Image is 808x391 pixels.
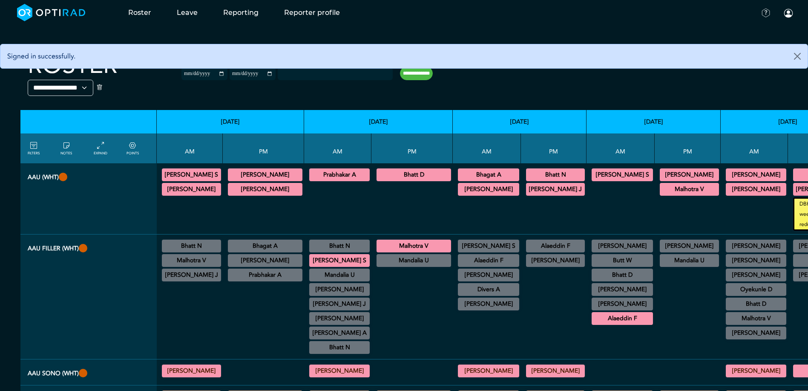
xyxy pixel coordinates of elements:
[163,270,220,280] summary: [PERSON_NAME] J
[526,168,585,181] div: CT Trauma & Urgent/MRI Trauma & Urgent 13:30 - 18:30
[157,133,223,163] th: AM
[458,254,519,267] div: CT Trauma & Urgent/MRI Trauma & Urgent 09:30 - 13:00
[458,365,519,377] div: General US 08:30 - 13:00
[309,312,370,325] div: CT Neuro/CT Head & Neck/MRI Neuro/MRI Head & Neck/XR Head & Neck 09:30 - 14:00
[726,298,786,310] div: US Diagnostic MSK/US Interventional MSK 09:00 - 11:00
[661,170,718,180] summary: [PERSON_NAME]
[787,44,808,68] button: Close
[20,163,157,235] th: AAU (WHT)
[727,328,785,338] summary: [PERSON_NAME]
[592,168,653,181] div: CT Trauma & Urgent/MRI Trauma & Urgent 08:30 - 13:30
[655,133,721,163] th: PM
[311,270,368,280] summary: Mandalia U
[459,366,518,376] summary: [PERSON_NAME]
[377,240,451,252] div: CT Trauma & Urgent/MRI Trauma & Urgent 13:30 - 18:30
[311,170,368,180] summary: Prabhakar A
[459,241,518,251] summary: [PERSON_NAME] S
[660,168,719,181] div: CT Trauma & Urgent/MRI Trauma & Urgent 13:30 - 18:30
[458,269,519,281] div: General CT/General MRI/General XR 10:00 - 11:00
[459,255,518,266] summary: Alaeddin F
[20,235,157,359] th: AAU FILLER (WHT)
[526,240,585,252] div: General US 13:00 - 16:30
[726,365,786,377] div: General US 08:30 - 13:00
[309,327,370,339] div: General CT/CT Gastrointestinal/MRI Gastrointestinal/General MRI/General XR 10:30 - 11:30
[458,183,519,196] div: CT Trauma & Urgent/MRI Trauma & Urgent 08:30 - 13:30
[727,255,785,266] summary: [PERSON_NAME]
[378,255,450,266] summary: Mandalia U
[593,241,652,251] summary: [PERSON_NAME]
[593,170,652,180] summary: [PERSON_NAME] S
[727,313,785,324] summary: Malhotra V
[526,365,585,377] div: General US 13:30 - 18:30
[527,255,584,266] summary: [PERSON_NAME]
[458,283,519,296] div: General CT/General MRI/General XR/General NM 11:00 - 14:30
[459,184,518,194] summary: [PERSON_NAME]
[228,183,302,196] div: CT Trauma & Urgent/MRI Trauma & Urgent 13:30 - 18:30
[593,270,652,280] summary: Bhatt D
[94,141,107,156] a: collapse/expand entries
[726,312,786,325] div: General CT/General MRI/General XR 09:30 - 11:30
[527,366,584,376] summary: [PERSON_NAME]
[60,141,72,156] a: show/hide notes
[661,255,718,266] summary: Mandalia U
[453,110,587,133] th: [DATE]
[378,241,450,251] summary: Malhotra V
[229,255,301,266] summary: [PERSON_NAME]
[162,365,221,377] div: General US 08:30 - 13:00
[527,184,584,194] summary: [PERSON_NAME] J
[378,170,450,180] summary: Bhatt D
[309,341,370,354] div: CT Interventional MSK 11:00 - 12:00
[229,170,301,180] summary: [PERSON_NAME]
[162,269,221,281] div: General CT/General MRI/General XR 11:30 - 13:30
[311,328,368,338] summary: [PERSON_NAME] A
[163,255,220,266] summary: Malhotra V
[526,254,585,267] div: General CT/General MRI/General XR 13:30 - 18:30
[377,168,451,181] div: CT Trauma & Urgent/MRI Trauma & Urgent 13:30 - 18:30
[377,254,451,267] div: FLU General Paediatric 14:00 - 15:00
[527,241,584,251] summary: Alaeddin F
[726,283,786,296] div: BR Symptomatic Clinic 08:30 - 13:30
[726,183,786,196] div: CT Trauma & Urgent/MRI Trauma & Urgent 08:30 - 13:30
[458,168,519,181] div: CT Trauma & Urgent/MRI Trauma & Urgent 08:30 - 13:30
[304,110,453,133] th: [DATE]
[593,284,652,295] summary: [PERSON_NAME]
[163,170,220,180] summary: [PERSON_NAME] S
[521,133,587,163] th: PM
[311,342,368,353] summary: Bhatt N
[228,168,302,181] div: CT Trauma & Urgent/MRI Trauma & Urgent 13:30 - 18:30
[162,168,221,181] div: CT Trauma & Urgent/MRI Trauma & Urgent 08:30 - 13:30
[592,312,653,325] div: CT Trauma & Urgent/MRI Trauma & Urgent 09:30 - 13:30
[592,240,653,252] div: CD role 07:00 - 13:00
[727,270,785,280] summary: [PERSON_NAME]
[592,269,653,281] div: CT Trauma & Urgent/MRI Trauma & Urgent 08:30 - 13:30
[726,240,786,252] div: No specified Site 08:00 - 09:00
[453,133,521,163] th: AM
[163,184,220,194] summary: [PERSON_NAME]
[458,240,519,252] div: Breast 08:00 - 11:00
[459,270,518,280] summary: [PERSON_NAME]
[727,184,785,194] summary: [PERSON_NAME]
[726,254,786,267] div: No specified Site 08:00 - 12:30
[163,241,220,251] summary: Bhatt N
[727,284,785,295] summary: Oyekunle D
[727,366,785,376] summary: [PERSON_NAME]
[163,366,220,376] summary: [PERSON_NAME]
[228,240,302,252] div: General CT/General MRI/General XR 13:30 - 15:00
[726,269,786,281] div: CT Trauma & Urgent/MRI Trauma & Urgent 08:30 - 13:30
[309,240,370,252] div: US Interventional MSK 08:30 - 11:00
[309,254,370,267] div: CT Trauma & Urgent/MRI Trauma & Urgent 08:30 - 13:30
[228,269,302,281] div: CT Cardiac 13:30 - 17:00
[162,240,221,252] div: General CT/General MRI/General XR 08:30 - 12:00
[526,183,585,196] div: CT Trauma & Urgent/MRI Trauma & Urgent 13:30 - 18:30
[661,184,718,194] summary: Malhotra V
[727,299,785,309] summary: Bhatt D
[311,366,368,376] summary: [PERSON_NAME]
[309,298,370,310] div: General CT/General MRI/General XR 09:30 - 11:30
[459,299,518,309] summary: [PERSON_NAME]
[459,284,518,295] summary: Divers A
[727,241,785,251] summary: [PERSON_NAME]
[311,284,368,295] summary: [PERSON_NAME]
[229,184,301,194] summary: [PERSON_NAME]
[527,170,584,180] summary: Bhatt N
[458,298,519,310] div: ImE Lead till 1/4/2026 11:30 - 15:30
